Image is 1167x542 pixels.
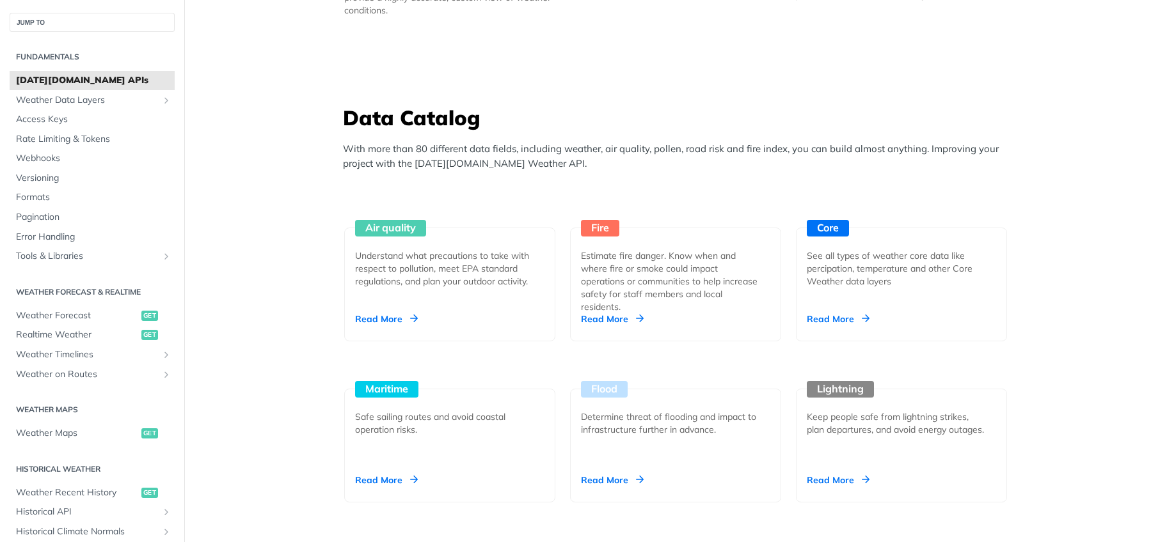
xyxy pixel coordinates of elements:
span: get [141,488,158,498]
a: Versioning [10,169,175,188]
a: Historical APIShow subpages for Historical API [10,502,175,522]
a: Formats [10,188,175,207]
div: Keep people safe from lightning strikes, plan departures, and avoid energy outages. [807,410,986,436]
a: Pagination [10,208,175,227]
a: [DATE][DOMAIN_NAME] APIs [10,71,175,90]
div: Read More [355,474,418,486]
button: Show subpages for Historical Climate Normals [161,527,171,537]
h3: Data Catalog [343,104,1015,132]
a: Weather Data LayersShow subpages for Weather Data Layers [10,91,175,110]
a: Weather Recent Historyget [10,483,175,502]
a: Lightning Keep people safe from lightning strikes, plan departures, and avoid energy outages. Rea... [791,341,1012,502]
span: Webhooks [16,152,171,165]
span: Realtime Weather [16,329,138,341]
a: Historical Climate NormalsShow subpages for Historical Climate Normals [10,522,175,541]
div: Understand what precautions to take with respect to pollution, meet EPA standard regulations, and... [355,249,534,288]
div: Read More [355,313,418,325]
span: get [141,428,158,438]
a: Weather Forecastget [10,306,175,325]
h2: Historical Weather [10,463,175,475]
button: Show subpages for Weather Timelines [161,350,171,360]
span: Tools & Libraries [16,250,158,263]
div: Read More [807,474,869,486]
div: Read More [807,313,869,325]
a: Weather Mapsget [10,424,175,443]
span: Weather Recent History [16,486,138,499]
a: Realtime Weatherget [10,325,175,345]
a: Access Keys [10,110,175,129]
h2: Weather Forecast & realtime [10,286,175,298]
p: With more than 80 different data fields, including weather, air quality, pollen, road risk and fi... [343,142,1015,171]
div: Safe sailing routes and avoid coastal operation risks. [355,410,534,436]
a: Weather on RoutesShow subpages for Weather on Routes [10,365,175,384]
button: Show subpages for Tools & Libraries [161,251,171,261]
div: Core [807,220,849,236]
div: Determine threat of flooding and impact to infrastructure further in advance. [581,410,760,436]
span: [DATE][DOMAIN_NAME] APIs [16,74,171,87]
a: Core See all types of weather core data like percipation, temperature and other Core Weather data... [791,180,1012,341]
a: Error Handling [10,228,175,247]
a: Rate Limiting & Tokens [10,130,175,149]
span: Weather on Routes [16,368,158,381]
span: get [141,330,158,340]
div: Air quality [355,220,426,236]
span: Access Keys [16,113,171,126]
div: Fire [581,220,619,236]
div: Read More [581,313,644,325]
span: Error Handling [16,231,171,244]
button: JUMP TO [10,13,175,32]
span: Weather Maps [16,427,138,440]
span: Formats [16,191,171,204]
button: Show subpages for Weather on Routes [161,369,171,380]
div: Flood [581,381,628,398]
span: Weather Forecast [16,309,138,322]
div: Estimate fire danger. Know when and where fire or smoke could impact operations or communities to... [581,249,760,313]
h2: Weather Maps [10,404,175,415]
a: Webhooks [10,149,175,168]
button: Show subpages for Historical API [161,507,171,517]
span: get [141,311,158,321]
span: Weather Data Layers [16,94,158,107]
div: Read More [581,474,644,486]
span: Versioning [16,172,171,185]
a: Fire Estimate fire danger. Know when and where fire or smoke could impact operations or communiti... [565,180,786,341]
span: Historical Climate Normals [16,525,158,538]
h2: Fundamentals [10,51,175,63]
a: Maritime Safe sailing routes and avoid coastal operation risks. Read More [339,341,560,502]
span: Historical API [16,506,158,518]
div: Maritime [355,381,418,398]
span: Rate Limiting & Tokens [16,133,171,146]
span: Weather Timelines [16,348,158,361]
button: Show subpages for Weather Data Layers [161,95,171,105]
a: Air quality Understand what precautions to take with respect to pollution, meet EPA standard regu... [339,180,560,341]
div: See all types of weather core data like percipation, temperature and other Core Weather data layers [807,249,986,288]
a: Flood Determine threat of flooding and impact to infrastructure further in advance. Read More [565,341,786,502]
span: Pagination [16,211,171,224]
a: Tools & LibrariesShow subpages for Tools & Libraries [10,247,175,266]
a: Weather TimelinesShow subpages for Weather Timelines [10,345,175,364]
div: Lightning [807,381,874,398]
